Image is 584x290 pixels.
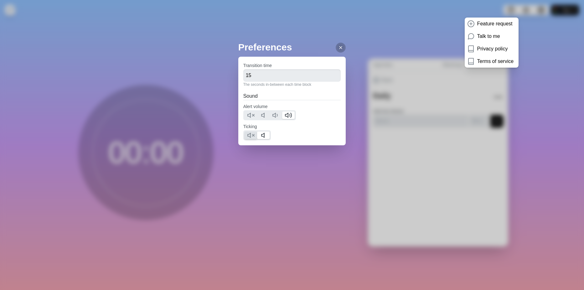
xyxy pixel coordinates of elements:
h2: Preferences [238,40,346,54]
label: Alert volume [243,104,268,109]
h2: Sound [243,92,341,100]
label: Ticking [243,124,257,129]
p: Terms of service [477,58,514,65]
a: Privacy policy [465,43,519,55]
p: Privacy policy [477,45,508,53]
p: Talk to me [477,33,500,40]
a: Feature request [465,18,519,30]
p: The seconds in-between each time block [243,82,341,87]
p: Feature request [477,20,513,28]
label: Transition time [243,63,272,68]
a: Terms of service [465,55,519,68]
